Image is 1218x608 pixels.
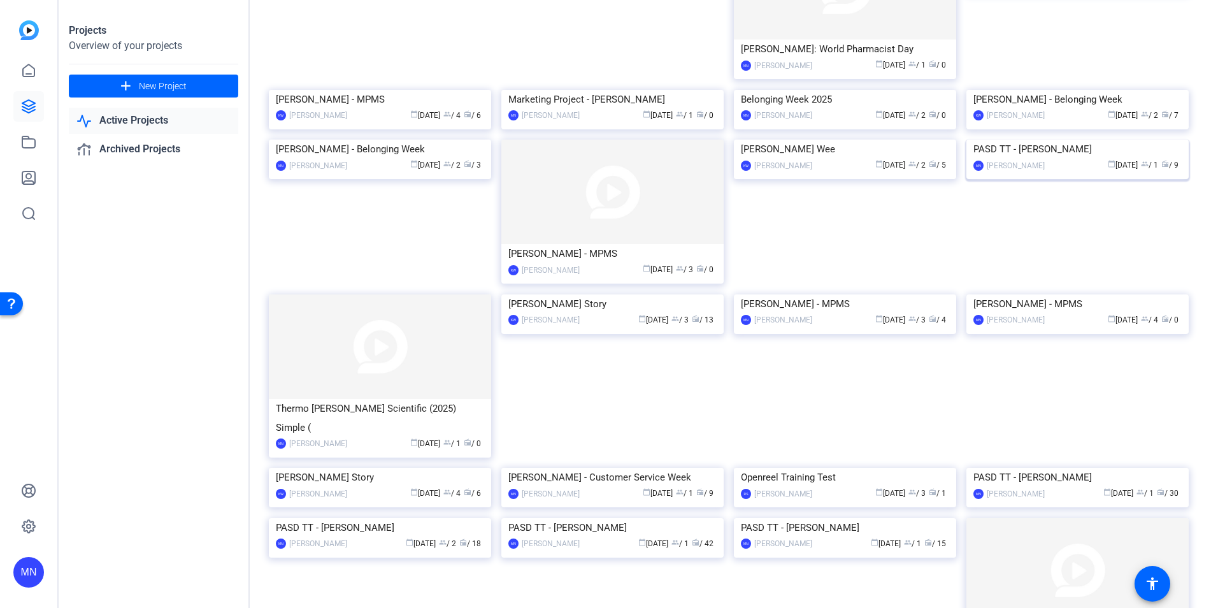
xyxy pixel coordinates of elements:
[929,60,936,68] span: radio
[443,438,451,446] span: group
[929,489,946,498] span: / 1
[676,110,684,118] span: group
[973,315,984,325] div: MN
[276,399,484,437] div: Thermo [PERSON_NAME] Scientific (2025) Simple (
[875,110,883,118] span: calendar_today
[643,264,650,272] span: calendar_today
[638,315,668,324] span: [DATE]
[1141,315,1149,322] span: group
[875,111,905,120] span: [DATE]
[973,294,1182,314] div: [PERSON_NAME] - MPMS
[741,315,751,325] div: MN
[924,539,932,546] span: radio
[1141,161,1158,170] span: / 1
[459,539,481,548] span: / 18
[443,488,451,496] span: group
[929,315,946,324] span: / 4
[1141,160,1149,168] span: group
[1108,315,1115,322] span: calendar_today
[875,315,905,324] span: [DATE]
[443,110,451,118] span: group
[741,140,949,159] div: [PERSON_NAME] Wee
[875,161,905,170] span: [DATE]
[508,468,717,487] div: [PERSON_NAME] - Customer Service Week
[464,110,471,118] span: radio
[508,539,519,549] div: MN
[1108,161,1138,170] span: [DATE]
[671,315,679,322] span: group
[1157,489,1179,498] span: / 30
[671,539,689,548] span: / 1
[671,315,689,324] span: / 3
[638,539,668,548] span: [DATE]
[406,539,436,548] span: [DATE]
[69,108,238,134] a: Active Projects
[987,159,1045,172] div: [PERSON_NAME]
[643,489,673,498] span: [DATE]
[696,111,713,120] span: / 0
[1141,315,1158,324] span: / 4
[676,489,693,498] span: / 1
[754,537,812,550] div: [PERSON_NAME]
[671,539,679,546] span: group
[973,110,984,120] div: KW
[410,438,418,446] span: calendar_today
[929,488,936,496] span: radio
[522,488,580,500] div: [PERSON_NAME]
[1161,111,1179,120] span: / 7
[69,38,238,54] div: Overview of your projects
[1108,110,1115,118] span: calendar_today
[1136,489,1154,498] span: / 1
[69,75,238,98] button: New Project
[1108,111,1138,120] span: [DATE]
[410,110,418,118] span: calendar_today
[908,315,916,322] span: group
[929,315,936,322] span: radio
[754,488,812,500] div: [PERSON_NAME]
[508,244,717,263] div: [PERSON_NAME] - MPMS
[508,110,519,120] div: MN
[875,61,905,69] span: [DATE]
[1145,576,1160,591] mat-icon: accessibility
[908,489,926,498] span: / 3
[464,489,481,498] span: / 6
[276,161,286,171] div: MN
[459,539,467,546] span: radio
[508,90,717,109] div: Marketing Project - [PERSON_NAME]
[1108,160,1115,168] span: calendar_today
[276,90,484,109] div: [PERSON_NAME] - MPMS
[929,61,946,69] span: / 0
[638,539,646,546] span: calendar_today
[924,539,946,548] span: / 15
[1103,488,1111,496] span: calendar_today
[904,539,921,548] span: / 1
[973,90,1182,109] div: [PERSON_NAME] - Belonging Week
[696,489,713,498] span: / 9
[139,80,187,93] span: New Project
[871,539,878,546] span: calendar_today
[289,159,347,172] div: [PERSON_NAME]
[875,489,905,498] span: [DATE]
[696,264,704,272] span: radio
[276,110,286,120] div: KW
[410,489,440,498] span: [DATE]
[464,488,471,496] span: radio
[276,539,286,549] div: MN
[643,111,673,120] span: [DATE]
[464,160,471,168] span: radio
[973,489,984,499] div: MN
[908,110,916,118] span: group
[1136,488,1144,496] span: group
[276,489,286,499] div: KW
[1141,110,1149,118] span: group
[676,264,684,272] span: group
[1141,111,1158,120] span: / 2
[643,110,650,118] span: calendar_today
[276,438,286,449] div: MN
[464,439,481,448] span: / 0
[908,488,916,496] span: group
[508,489,519,499] div: MN
[741,539,751,549] div: MN
[908,161,926,170] span: / 2
[410,111,440,120] span: [DATE]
